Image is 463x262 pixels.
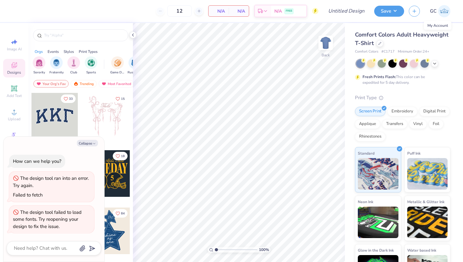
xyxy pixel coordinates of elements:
img: Rush & Bid Image [131,59,139,66]
button: filter button [33,56,45,75]
span: Designs [7,70,21,75]
button: Like [113,94,128,103]
span: Metallic & Glitter Ink [407,198,444,205]
div: filter for Fraternity [49,56,64,75]
span: FREE [286,9,292,13]
span: N/A [212,8,225,14]
div: Back [322,52,330,58]
img: most_fav.gif [36,82,41,86]
div: Foil [429,119,443,129]
span: Upload [8,117,20,122]
span: Rush & Bid [128,70,142,75]
button: filter button [128,56,142,75]
div: Trending [71,80,97,88]
span: Glow in the Dark Ink [358,247,394,253]
span: Standard [358,150,374,157]
div: filter for Club [67,56,80,75]
button: Collapse [77,140,98,146]
img: Club Image [70,59,77,66]
div: Rhinestones [355,132,386,141]
button: Like [113,152,128,160]
div: Screen Print [355,107,386,116]
img: Standard [358,158,398,190]
span: Comfort Colors [355,49,378,54]
button: filter button [85,56,97,75]
div: Digital Print [419,107,450,116]
button: Like [61,94,76,103]
img: Sports Image [88,59,95,66]
button: filter button [49,56,64,75]
div: Failed to fetch [13,192,43,198]
div: This color can be expedited for 5 day delivery. [363,74,440,85]
span: Image AI [7,47,22,52]
div: Styles [64,49,74,54]
img: trending.gif [73,82,78,86]
img: George Charles [438,5,450,17]
div: filter for Sports [85,56,97,75]
img: Back [319,37,332,49]
span: Sports [86,70,96,75]
span: 100 % [259,247,269,253]
button: filter button [110,56,125,75]
div: Embroidery [387,107,417,116]
div: Print Type [355,94,450,101]
div: Vinyl [409,119,427,129]
img: Game Day Image [114,59,121,66]
div: Transfers [382,119,407,129]
div: Your Org's Fav [33,80,69,88]
div: filter for Game Day [110,56,125,75]
span: 18 [121,155,125,158]
div: My Account [424,21,451,30]
img: most_fav.gif [101,82,106,86]
img: Sorority Image [36,59,43,66]
input: Try "Alpha" [43,32,124,38]
span: Minimum Order: 24 + [398,49,429,54]
span: Neon Ink [358,198,373,205]
span: # C1717 [381,49,395,54]
div: Print Types [79,49,98,54]
div: The design tool failed to load some fonts. Try reopening your design to fix the issue. [13,209,82,230]
span: Puff Ink [407,150,420,157]
button: Save [374,6,404,17]
button: filter button [67,56,80,75]
span: Sorority [33,70,45,75]
img: Fraternity Image [53,59,60,66]
div: Orgs [35,49,43,54]
img: Puff Ink [407,158,448,190]
div: How can we help you? [13,158,61,164]
span: N/A [274,8,282,14]
strong: Fresh Prints Flash: [363,74,396,79]
div: filter for Sorority [33,56,45,75]
a: GC [430,5,450,17]
span: Game Day [110,70,125,75]
span: N/A [232,8,245,14]
input: – – [167,5,192,17]
span: Water based Ink [407,247,436,253]
div: The design tool ran into an error. Try again. [13,175,89,189]
span: GC [430,8,437,15]
span: Club [70,70,77,75]
button: Like [113,209,128,218]
div: Most Favorited [99,80,134,88]
span: Add Text [7,93,22,98]
div: Applique [355,119,380,129]
span: Comfort Colors Adult Heavyweight T-Shirt [355,31,449,47]
img: Neon Ink [358,207,398,238]
span: 33 [69,97,73,100]
div: Events [48,49,59,54]
div: filter for Rush & Bid [128,56,142,75]
span: 84 [121,212,125,215]
input: Untitled Design [323,5,369,17]
span: 15 [121,97,125,100]
img: Metallic & Glitter Ink [407,207,448,238]
span: Fraternity [49,70,64,75]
